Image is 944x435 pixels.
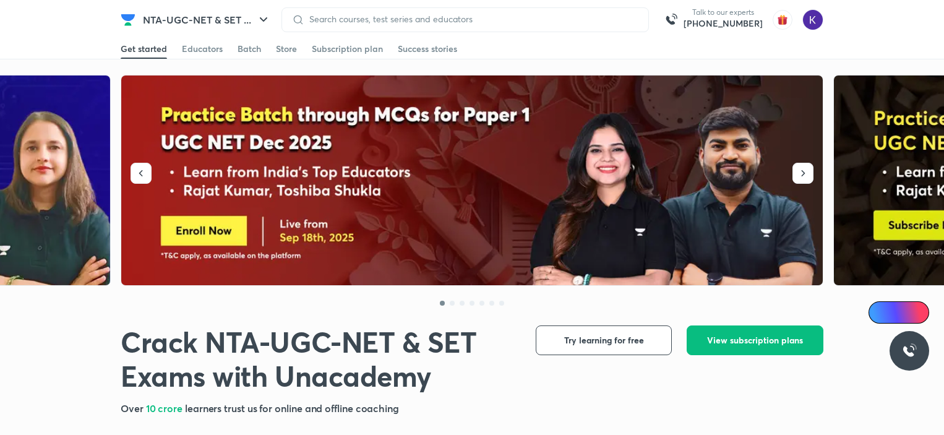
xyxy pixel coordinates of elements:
a: Subscription plan [312,39,383,59]
div: Success stories [398,43,457,55]
a: Educators [182,39,223,59]
button: NTA-UGC-NET & SET ... [135,7,278,32]
a: Store [276,39,297,59]
div: Get started [121,43,167,55]
a: Batch [238,39,261,59]
div: Subscription plan [312,43,383,55]
button: Try learning for free [536,325,672,355]
span: Try learning for free [564,334,644,347]
a: Get started [121,39,167,59]
span: Over [121,402,146,415]
a: [PHONE_NUMBER] [684,17,763,30]
div: Educators [182,43,223,55]
img: Icon [876,308,886,317]
img: ttu [902,343,917,358]
div: Store [276,43,297,55]
span: learners trust us for online and offline coaching [185,402,399,415]
img: avatar [773,10,792,30]
span: Ai Doubts [889,308,922,317]
button: View subscription plans [687,325,823,355]
a: Ai Doubts [869,301,929,324]
p: Talk to our experts [684,7,763,17]
span: View subscription plans [707,334,803,347]
a: Success stories [398,39,457,59]
span: 10 crore [146,402,185,415]
div: Batch [238,43,261,55]
input: Search courses, test series and educators [304,14,638,24]
img: Company Logo [121,12,135,27]
img: kanishka hemani [802,9,823,30]
img: call-us [659,7,684,32]
h1: Crack NTA-UGC-NET & SET Exams with Unacademy [121,325,516,394]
